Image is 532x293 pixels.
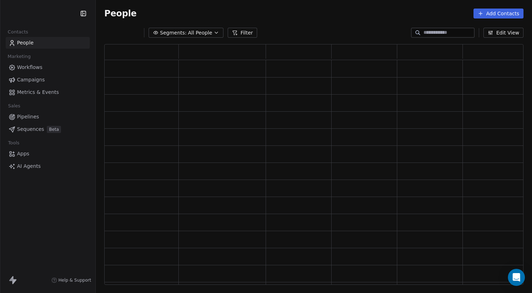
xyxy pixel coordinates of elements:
[17,39,34,47] span: People
[17,126,44,133] span: Sequences
[17,113,39,121] span: Pipelines
[5,101,23,111] span: Sales
[17,64,43,71] span: Workflows
[6,62,90,73] a: Workflows
[6,160,90,172] a: AI Agents
[17,163,41,170] span: AI Agents
[47,126,61,133] span: Beta
[51,277,91,283] a: Help & Support
[105,60,528,285] div: grid
[228,28,257,38] button: Filter
[5,138,22,148] span: Tools
[59,277,91,283] span: Help & Support
[17,89,59,96] span: Metrics & Events
[6,86,90,98] a: Metrics & Events
[473,9,523,18] button: Add Contacts
[104,8,137,19] span: People
[6,148,90,160] a: Apps
[5,27,31,37] span: Contacts
[508,269,525,286] div: Open Intercom Messenger
[17,150,29,158] span: Apps
[160,29,187,37] span: Segments:
[483,28,523,38] button: Edit View
[17,76,45,84] span: Campaigns
[6,123,90,135] a: SequencesBeta
[6,111,90,123] a: Pipelines
[5,51,34,62] span: Marketing
[6,37,90,49] a: People
[188,29,212,37] span: All People
[6,74,90,86] a: Campaigns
